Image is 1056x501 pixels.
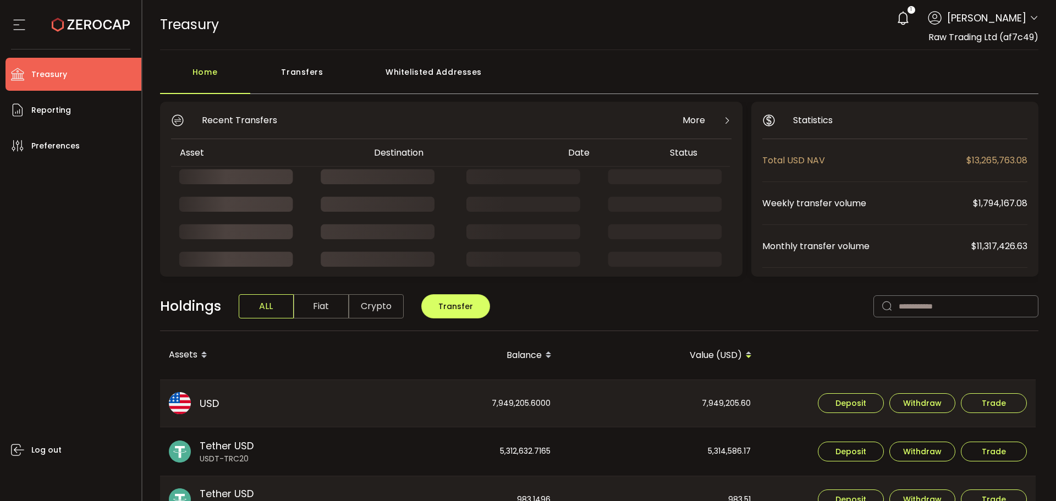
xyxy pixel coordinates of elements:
span: Raw Trading Ltd (af7c49) [928,31,1038,43]
span: Statistics [793,113,833,127]
span: Tether USD [200,486,254,501]
div: Destination [365,146,559,159]
span: Weekly transfer volume [762,196,973,210]
button: Withdraw [889,393,955,413]
img: usd_portfolio.svg [169,392,191,414]
img: usdt_portfolio.svg [169,441,191,463]
button: Withdraw [889,442,955,461]
div: Date [559,146,661,159]
div: Assets [160,346,360,365]
span: USD [200,396,219,411]
div: Value (USD) [560,346,761,365]
span: 1 [910,6,912,14]
span: USDT-TRC20 [200,453,254,465]
span: Treasury [160,15,219,34]
div: Balance [360,346,560,365]
div: Home [160,61,250,94]
iframe: Chat Widget [928,382,1056,501]
span: Reporting [31,102,71,118]
span: Monthly transfer volume [762,239,971,253]
button: Deposit [818,393,884,413]
span: Tether USD [200,438,254,453]
div: 5,312,632.7165 [360,427,559,476]
span: $11,317,426.63 [971,239,1027,253]
span: Fiat [294,294,349,318]
button: Deposit [818,442,884,461]
span: Treasury [31,67,67,82]
span: [PERSON_NAME] [947,10,1026,25]
span: ALL [239,294,294,318]
span: Crypto [349,294,404,318]
span: Deposit [835,448,866,455]
span: Transfer [438,301,473,312]
span: $13,265,763.08 [966,153,1027,167]
div: Asset [171,146,365,159]
span: $1,794,167.08 [973,196,1027,210]
span: Withdraw [903,448,942,455]
div: Transfers [250,61,355,94]
span: More [683,113,705,127]
div: Status [661,146,730,159]
span: Preferences [31,138,80,154]
span: Total USD NAV [762,153,966,167]
span: Recent Transfers [202,113,277,127]
span: Deposit [835,399,866,407]
div: 7,949,205.6000 [360,380,559,427]
div: 5,314,586.17 [560,427,760,476]
div: Whitelisted Addresses [355,61,513,94]
span: Log out [31,442,62,458]
span: Withdraw [903,399,942,407]
span: Holdings [160,296,221,317]
div: 7,949,205.60 [560,380,760,427]
button: Transfer [421,294,490,318]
